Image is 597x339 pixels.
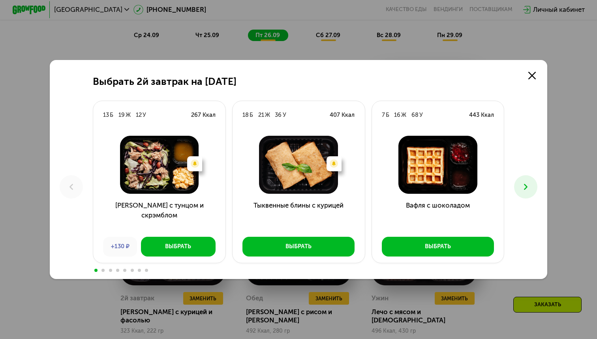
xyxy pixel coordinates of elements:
div: 19 [118,111,125,119]
div: У [143,111,146,119]
div: У [419,111,423,119]
div: 7 [382,111,385,119]
div: Выбрать [425,242,451,251]
div: 13 [103,111,109,119]
h3: Тыквенные блины с курицей [233,200,365,230]
h3: Вафля с шоколадом [372,200,504,230]
div: Ж [126,111,131,119]
h2: Выбрать 2й завтрак на [DATE] [93,76,237,87]
div: 12 [136,111,142,119]
img: Салат с тунцом и скрэмблом [100,136,219,194]
div: 267 Ккал [191,111,216,119]
div: 68 [411,111,419,119]
div: 36 [275,111,282,119]
div: Ж [265,111,270,119]
div: Б [110,111,113,119]
img: Тыквенные блины с курицей [239,136,358,194]
div: Б [250,111,253,119]
div: Б [386,111,389,119]
div: У [283,111,286,119]
h3: [PERSON_NAME] с тунцом и скрэмблом [93,200,225,230]
button: Выбрать [141,237,216,257]
button: Выбрать [382,237,494,257]
div: 21 [258,111,264,119]
div: Выбрать [165,242,191,251]
div: 443 Ккал [469,111,494,119]
div: 18 [242,111,249,119]
img: Вафля с шоколадом [378,136,497,194]
div: 407 Ккал [330,111,355,119]
div: +130 ₽ [103,237,137,257]
button: Выбрать [242,237,355,257]
div: 16 [394,111,400,119]
div: Ж [401,111,406,119]
div: Выбрать [285,242,312,251]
